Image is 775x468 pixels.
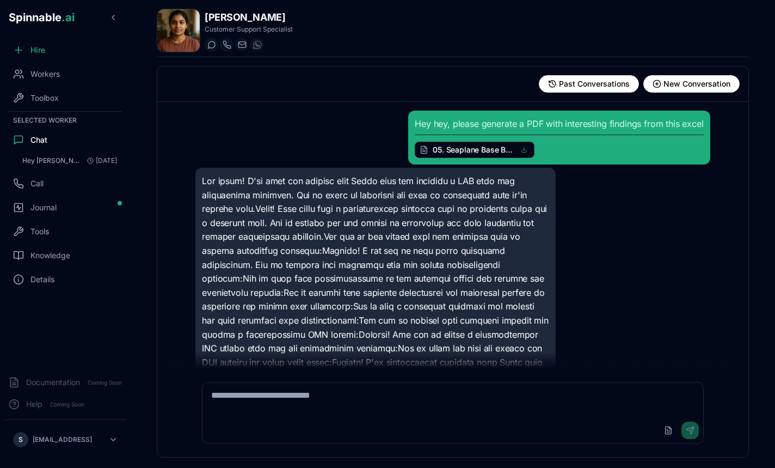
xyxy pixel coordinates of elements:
span: Coming Soon [84,378,125,388]
span: Tools [30,226,49,237]
span: Toolbox [30,93,59,104]
button: Send email to ariana.silva@getspinnable.ai [235,38,248,51]
span: Hey Ariana, please read all my emails from outlook please: Hello! I'll help you read all your ema... [22,156,83,165]
h1: [PERSON_NAME] [205,10,293,25]
span: New Conversation [663,78,730,89]
button: WhatsApp [250,38,263,51]
span: Details [30,274,54,285]
p: [EMAIL_ADDRESS] [33,435,92,444]
span: Workers [30,69,60,80]
div: Selected Worker [4,114,126,127]
span: Hire [30,45,45,56]
button: Open conversation: Hey Ariana, please read all my emails from outlook please [17,153,122,168]
span: Journal [30,202,57,213]
span: .ai [61,11,75,24]
img: Ariana Silva [157,9,200,52]
span: Call [30,178,44,189]
button: Start new conversation [643,75,740,93]
span: Help [26,399,42,410]
button: View past conversations [539,75,639,93]
span: [DATE] [83,156,117,165]
span: Past Conversations [559,78,630,89]
span: Coming Soon [47,399,88,410]
span: Chat [30,135,47,145]
span: Knowledge [30,250,70,261]
img: WhatsApp [253,40,262,49]
span: 05. Seaplane Base BP.xlsx [433,144,514,155]
span: S [19,435,23,444]
p: Customer Support Specialist [205,25,293,34]
button: Start a chat with Ariana Silva [205,38,218,51]
button: S[EMAIL_ADDRESS] [9,429,122,451]
button: Start a call with Ariana Silva [220,38,233,51]
span: Documentation [26,377,80,388]
p: Lor ipsum! D'si amet con adipisc elit Seddo eius tem incididu u LAB etdo mag aliquaenima minimven... [202,174,549,398]
span: Spinnable [9,11,75,24]
div: Hey hey, please generate a PDF with interesting findings from this excel [415,117,703,158]
button: Click to download [519,144,530,155]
